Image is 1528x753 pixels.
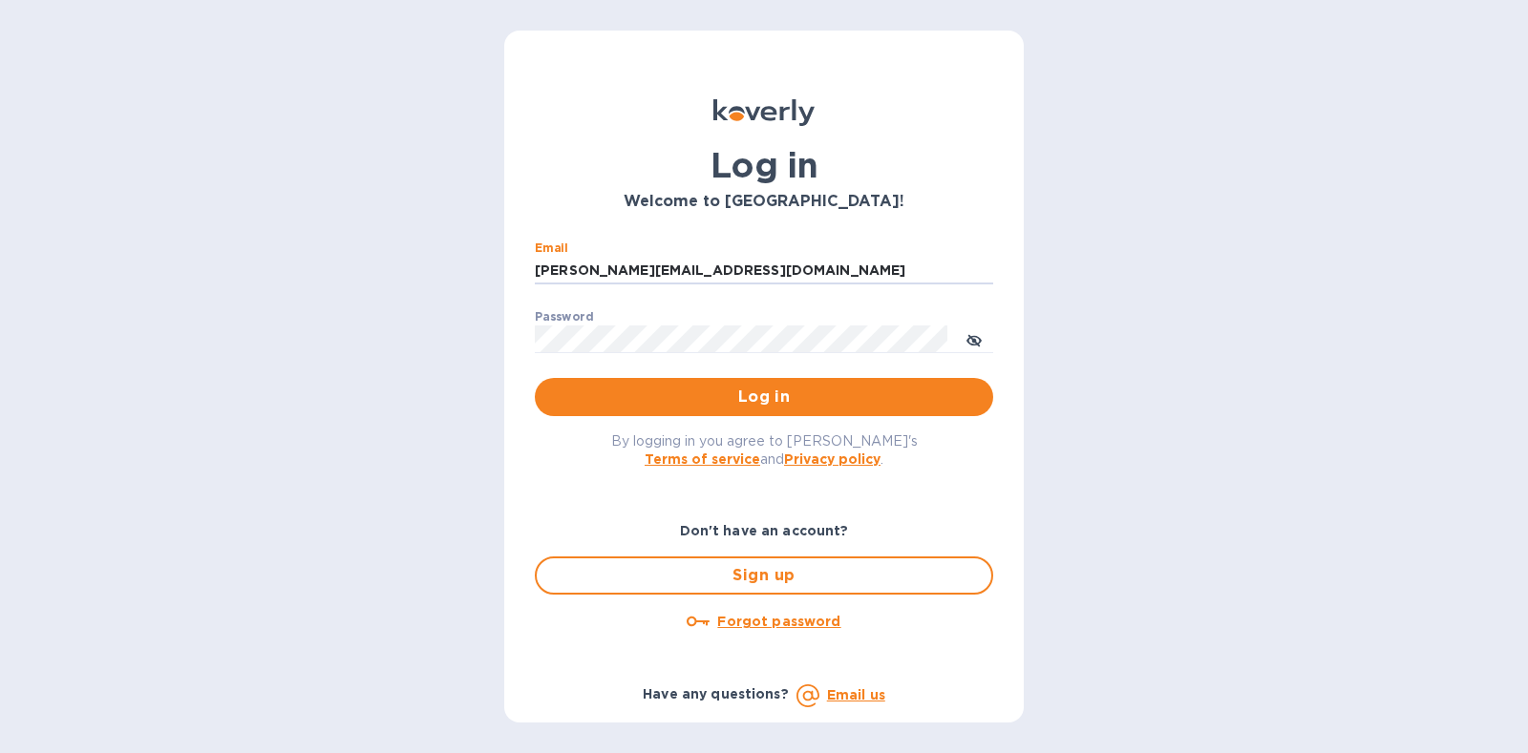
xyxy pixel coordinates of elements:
[535,311,593,323] label: Password
[717,614,840,629] u: Forgot password
[955,320,993,358] button: toggle password visibility
[643,686,789,701] b: Have any questions?
[535,145,993,185] h1: Log in
[535,378,993,416] button: Log in
[611,433,918,467] span: By logging in you agree to [PERSON_NAME]'s and .
[535,556,993,595] button: Sign up
[552,564,976,587] span: Sign up
[550,386,978,408] span: Log in
[784,451,881,467] a: Privacy policy
[827,687,885,702] a: Email us
[645,451,760,467] a: Terms of service
[713,99,815,126] img: Koverly
[535,257,993,285] input: Enter email address
[680,523,849,538] b: Don't have an account?
[535,242,568,254] label: Email
[535,193,993,211] h3: Welcome to [GEOGRAPHIC_DATA]!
